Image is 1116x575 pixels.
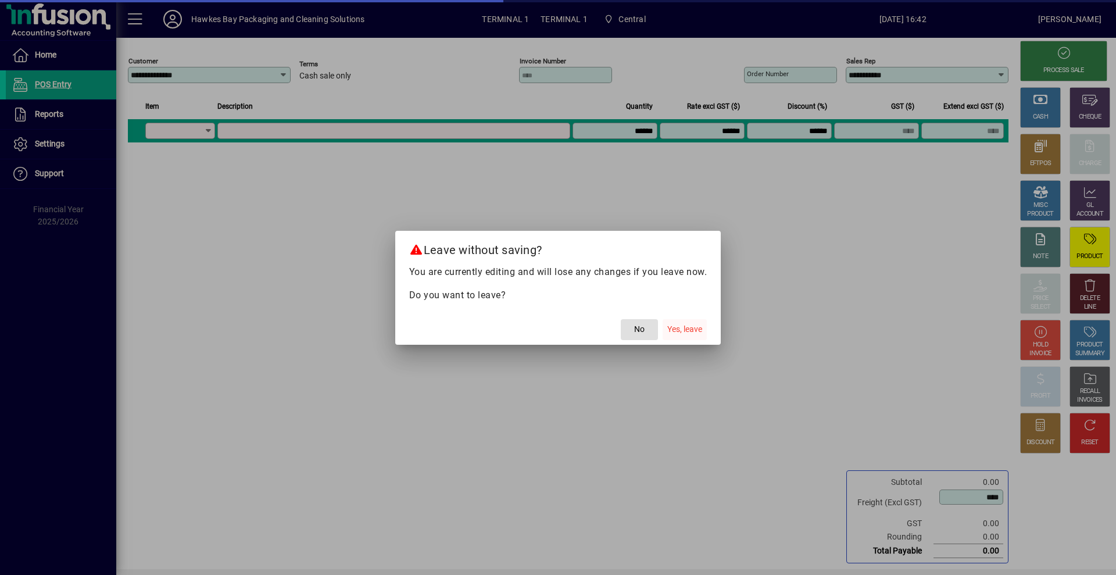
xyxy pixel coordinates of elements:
[634,323,645,335] span: No
[663,319,707,340] button: Yes, leave
[667,323,702,335] span: Yes, leave
[409,288,707,302] p: Do you want to leave?
[621,319,658,340] button: No
[409,265,707,279] p: You are currently editing and will lose any changes if you leave now.
[395,231,721,265] h2: Leave without saving?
